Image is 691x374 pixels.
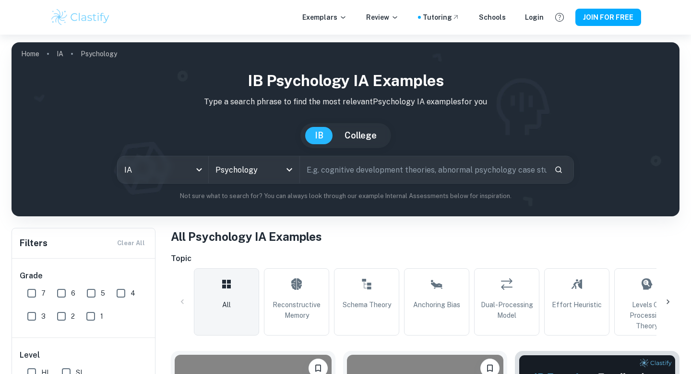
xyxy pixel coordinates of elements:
span: Reconstructive Memory [268,299,325,321]
button: IB [305,127,333,144]
h6: Filters [20,237,48,250]
h6: Topic [171,253,679,264]
span: 5 [101,288,105,299]
span: Levels of Processing Theory [619,299,675,331]
button: JOIN FOR FREE [575,9,641,26]
a: IA [57,47,63,61]
p: Type a search phrase to find the most relevant Psychology IA examples for you [19,96,672,108]
span: 1 [100,311,103,322]
a: Login [525,12,544,23]
span: 2 [71,311,75,322]
a: Schools [479,12,506,23]
span: 4 [131,288,135,299]
p: Review [366,12,399,23]
span: All [222,299,231,310]
h1: IB Psychology IA examples [19,69,672,92]
span: 7 [41,288,46,299]
a: Tutoring [423,12,460,23]
button: College [335,127,386,144]
span: 6 [71,288,75,299]
h6: Level [20,349,148,361]
img: Clastify logo [50,8,111,27]
img: profile cover [12,42,679,216]
button: Help and Feedback [551,9,568,25]
span: Dual-Processing Model [478,299,535,321]
div: IA [118,156,208,183]
h1: All Psychology IA Examples [171,228,679,245]
button: Open [283,163,296,176]
a: Home [21,47,39,61]
span: Effort Heuristic [552,299,602,310]
p: Psychology [81,49,117,59]
p: Not sure what to search for? You can always look through our example Internal Assessments below f... [19,191,672,201]
h6: Grade [20,270,148,282]
button: Search [550,162,567,178]
p: Exemplars [302,12,347,23]
span: Schema Theory [343,299,391,310]
span: 3 [41,311,46,322]
input: E.g. cognitive development theories, abnormal psychology case studies, social psychology experime... [300,156,547,183]
span: Anchoring Bias [413,299,460,310]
